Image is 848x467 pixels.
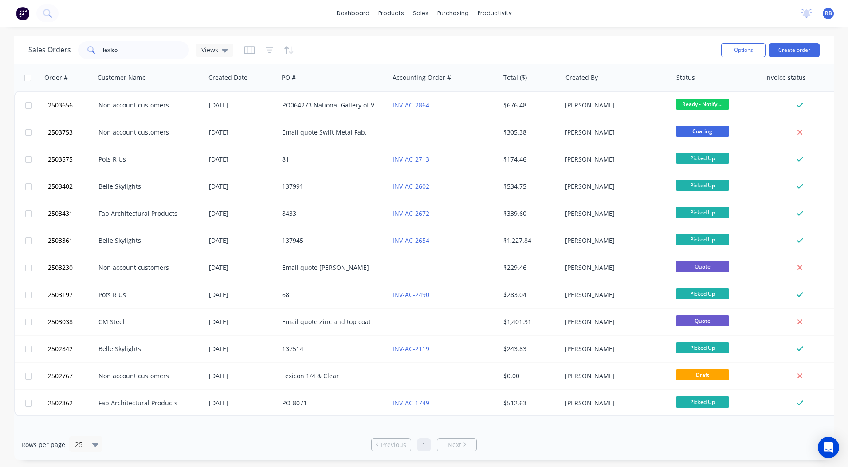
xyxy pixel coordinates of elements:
span: Next [448,440,461,449]
div: PO # [282,73,296,82]
div: [DATE] [209,399,275,408]
button: 2503575 [45,146,98,173]
div: Fab Architectural Products [98,399,197,408]
span: RB [825,9,832,17]
span: 2502362 [48,399,73,408]
div: [PERSON_NAME] [565,182,663,191]
span: 2503575 [48,155,73,164]
div: Pots R Us [98,155,197,164]
span: Quote [676,261,729,272]
div: Open Intercom Messenger [818,437,839,458]
button: Options [721,43,766,57]
div: Order # [44,73,68,82]
div: [PERSON_NAME] [565,317,663,326]
a: INV-AC-2654 [393,236,429,245]
div: [PERSON_NAME] [565,399,663,408]
button: 2502767 [45,363,98,389]
span: 2503431 [48,209,73,218]
span: 2502842 [48,344,73,353]
div: Email quote Swift Metal Fab. [282,128,381,137]
div: [PERSON_NAME] [565,263,663,272]
div: Email quote [PERSON_NAME] [282,263,381,272]
div: $534.75 [503,182,555,191]
div: [DATE] [209,101,275,110]
div: [DATE] [209,290,275,299]
button: 2503431 [45,200,98,227]
h1: Sales Orders [28,46,71,54]
div: PO-8071 [282,399,381,408]
a: Previous page [372,440,411,449]
a: INV-AC-2490 [393,290,429,299]
div: $229.46 [503,263,555,272]
div: [DATE] [209,263,275,272]
a: INV-AC-2602 [393,182,429,190]
div: products [374,7,408,20]
div: Non account customers [98,101,197,110]
button: 2502362 [45,390,98,416]
div: [PERSON_NAME] [565,101,663,110]
div: 137945 [282,236,381,245]
div: Belle Skylights [98,344,197,353]
span: 2503197 [48,290,73,299]
div: 137991 [282,182,381,191]
div: $305.38 [503,128,555,137]
a: INV-AC-2864 [393,101,429,109]
div: [PERSON_NAME] [565,236,663,245]
span: 2503038 [48,317,73,326]
div: [PERSON_NAME] [565,155,663,164]
div: sales [408,7,433,20]
div: $243.83 [503,344,555,353]
span: 2503656 [48,101,73,110]
div: productivity [473,7,516,20]
div: Accounting Order # [393,73,451,82]
div: $339.60 [503,209,555,218]
div: $676.48 [503,101,555,110]
img: Factory [16,7,29,20]
div: [DATE] [209,236,275,245]
button: 2502842 [45,336,98,362]
div: [DATE] [209,372,275,380]
span: Picked Up [676,153,729,164]
span: 2502767 [48,372,73,380]
button: 2503197 [45,281,98,308]
span: Picked Up [676,342,729,353]
div: Non account customers [98,263,197,272]
div: PO064273 National Gallery of Victoria 2 Colours [282,101,381,110]
span: Picked Up [676,234,729,245]
div: CM Steel [98,317,197,326]
span: 2503402 [48,182,73,191]
span: 2503230 [48,263,73,272]
button: 2503038 [45,309,98,335]
div: [DATE] [209,209,275,218]
div: [PERSON_NAME] [565,290,663,299]
div: 68 [282,290,381,299]
a: Page 1 is your current page [417,438,431,451]
span: Rows per page [21,440,65,449]
a: INV-AC-2713 [393,155,429,163]
div: $174.46 [503,155,555,164]
div: $0.00 [503,372,555,380]
div: [PERSON_NAME] [565,372,663,380]
span: Picked Up [676,207,729,218]
span: Draft [676,369,729,380]
div: Email quote Zinc and top coat [282,317,381,326]
a: INV-AC-2672 [393,209,429,218]
button: 2503402 [45,173,98,200]
div: $1,227.84 [503,236,555,245]
div: 137514 [282,344,381,353]
div: [PERSON_NAME] [565,128,663,137]
a: Next page [437,440,476,449]
span: 2503361 [48,236,73,245]
div: [DATE] [209,128,275,137]
div: [DATE] [209,182,275,191]
div: 8433 [282,209,381,218]
div: [DATE] [209,155,275,164]
div: Lexicon 1/4 & Clear [282,372,381,380]
ul: Pagination [368,438,480,451]
div: Customer Name [98,73,146,82]
button: 2503361 [45,227,98,254]
div: [DATE] [209,344,275,353]
div: Non account customers [98,128,197,137]
span: Previous [381,440,406,449]
div: [DATE] [209,317,275,326]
